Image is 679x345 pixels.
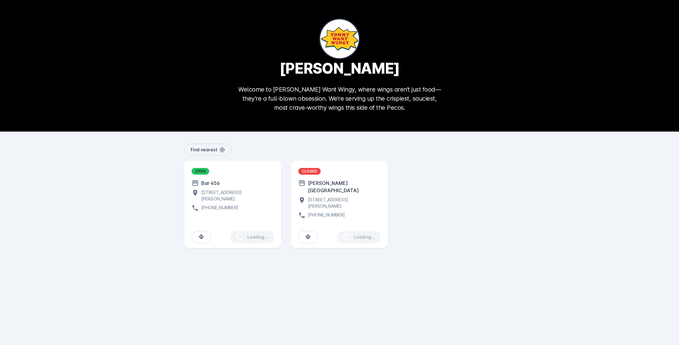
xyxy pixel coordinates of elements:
[199,204,238,212] div: [PHONE_NUMBER]
[298,168,321,175] div: CLOSED
[306,196,381,209] div: [STREET_ADDRESS][PERSON_NAME]
[199,179,220,187] div: Bar 456
[192,168,209,175] div: OPEN
[306,179,381,194] div: [PERSON_NAME][GEOGRAPHIC_DATA]
[199,189,274,202] div: [STREET_ADDRESS][PERSON_NAME]
[191,148,217,152] span: Find nearest
[306,212,345,219] div: [PHONE_NUMBER]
